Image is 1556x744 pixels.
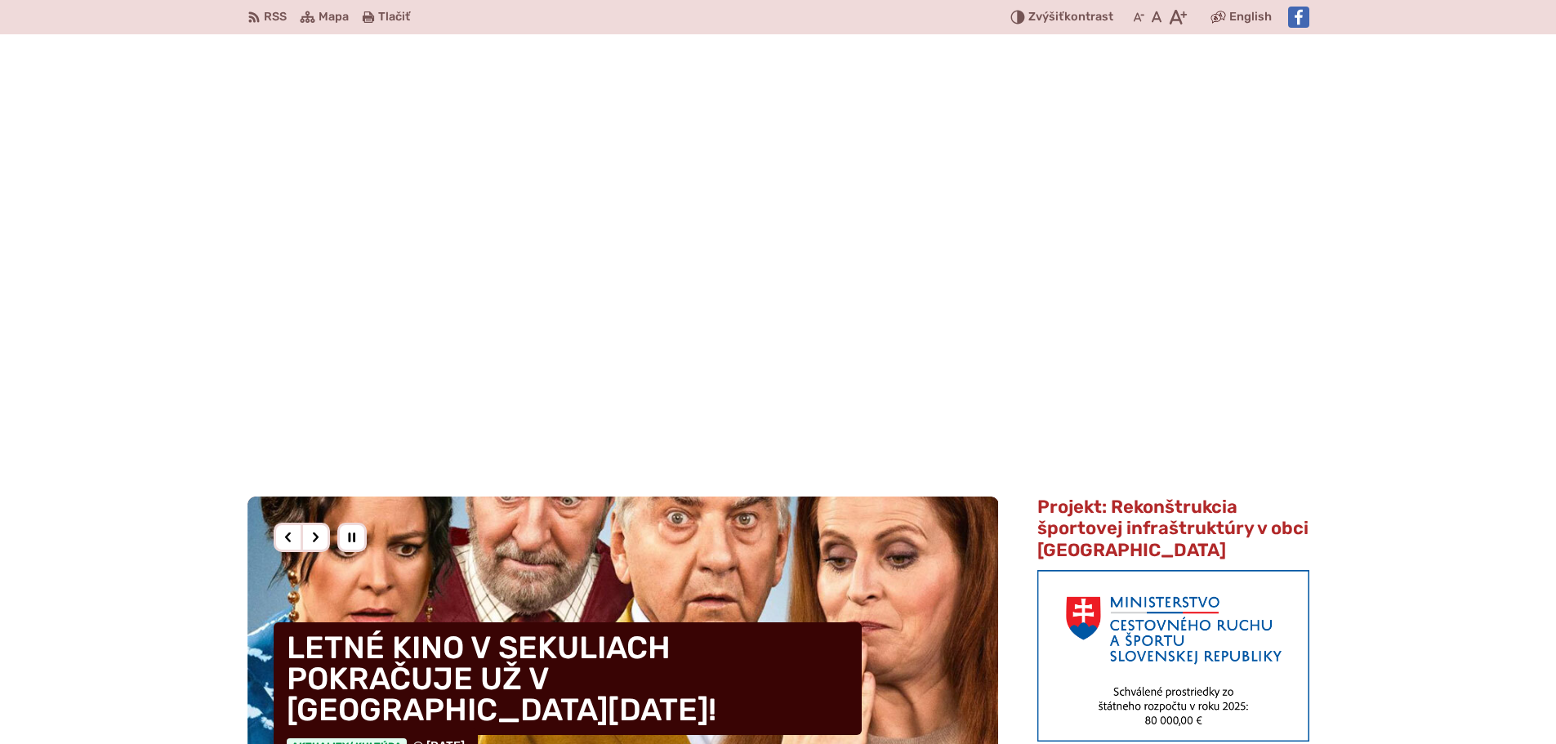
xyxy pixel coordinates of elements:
img: Prejsť na Facebook stránku [1288,7,1309,28]
img: min-cras.png [1037,570,1309,742]
h4: LETNÉ KINO V SEKULIACH POKRAČUJE UŽ V [GEOGRAPHIC_DATA][DATE]! [274,622,862,735]
span: English [1229,7,1272,27]
span: Projekt: Rekonštrukcia športovej infraštruktúry v obci [GEOGRAPHIC_DATA] [1037,496,1309,561]
div: Predošlý slajd [274,523,303,552]
a: English [1226,7,1275,27]
span: Zvýšiť [1028,10,1064,24]
div: Nasledujúci slajd [301,523,330,552]
div: Pozastaviť pohyb slajdera [337,523,367,552]
span: Tlačiť [378,11,410,25]
span: RSS [264,7,287,27]
span: kontrast [1028,11,1113,25]
span: Mapa [319,7,349,27]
